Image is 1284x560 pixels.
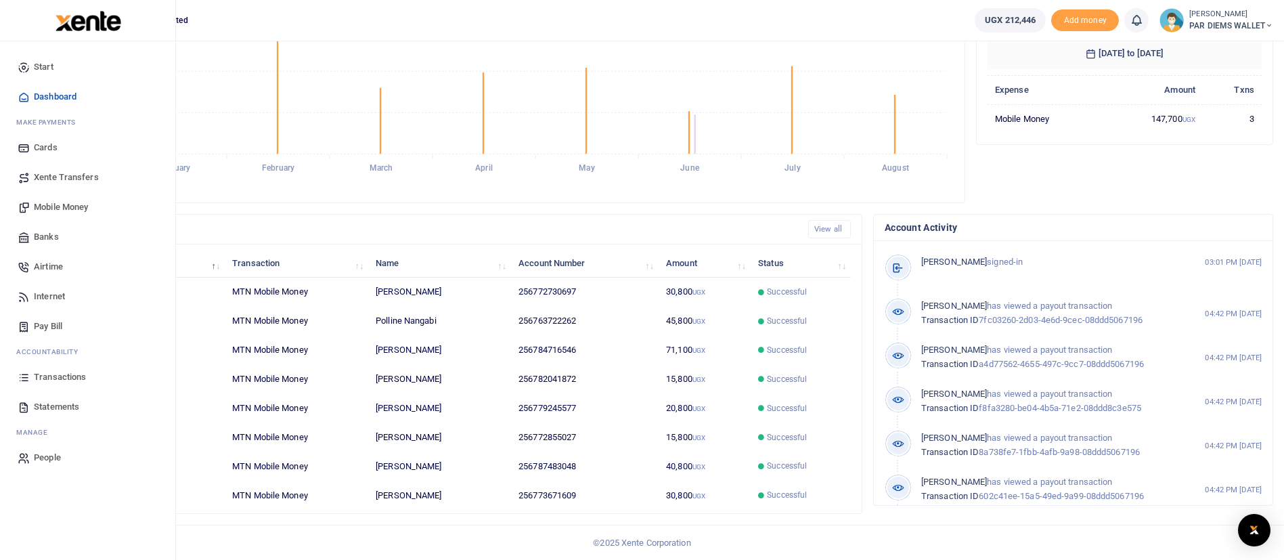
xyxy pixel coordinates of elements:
th: Amount: activate to sort column ascending [659,249,751,278]
td: 20,800 [659,394,751,423]
small: UGX [692,405,705,412]
span: Dashboard [34,90,76,104]
span: Successful [767,402,807,414]
p: has viewed a payout transaction f8fa3280-be04-4b5a-71e2-08ddd8c3e575 [921,387,1176,416]
div: Open Intercom Messenger [1238,514,1270,546]
li: Ac [11,341,164,362]
small: 04:42 PM [DATE] [1205,440,1262,452]
a: Cards [11,133,164,163]
h4: Recent Transactions [63,222,797,237]
small: UGX [1182,116,1195,123]
td: 256773671609 [511,481,659,509]
li: M [11,112,164,133]
td: [PERSON_NAME] [368,336,511,365]
small: UGX [692,463,705,471]
img: profile-user [1159,8,1184,33]
a: Transactions [11,362,164,392]
td: Mobile Money [988,104,1104,133]
a: Airtime [11,252,164,282]
a: logo-small logo-large logo-large [54,15,121,25]
td: 15,800 [659,423,751,452]
small: UGX [692,318,705,325]
tspan: July [784,164,800,173]
td: MTN Mobile Money [225,394,368,423]
td: MTN Mobile Money [225,307,368,336]
small: [PERSON_NAME] [1189,9,1273,20]
td: [PERSON_NAME] [368,394,511,423]
span: Successful [767,460,807,472]
td: 256772730697 [511,278,659,307]
span: anage [23,427,48,437]
span: Pay Bill [34,320,62,333]
a: People [11,443,164,473]
tspan: February [262,164,294,173]
small: 04:42 PM [DATE] [1205,484,1262,496]
td: 71,100 [659,336,751,365]
span: Cards [34,141,58,154]
span: Statements [34,400,79,414]
a: Internet [11,282,164,311]
a: Start [11,52,164,82]
th: Name: activate to sort column ascending [368,249,511,278]
li: Toup your wallet [1051,9,1119,32]
td: [PERSON_NAME] [368,365,511,394]
td: 40,800 [659,452,751,481]
span: Start [34,60,53,74]
span: Internet [34,290,65,303]
td: MTN Mobile Money [225,423,368,452]
tspan: August [882,164,909,173]
td: 15,800 [659,365,751,394]
td: [PERSON_NAME] [368,452,511,481]
img: logo-large [56,11,121,31]
td: 256782041872 [511,365,659,394]
tspan: June [680,164,699,173]
small: 03:01 PM [DATE] [1205,257,1262,268]
small: UGX [692,434,705,441]
td: 3 [1203,104,1262,133]
p: has viewed a payout transaction a4d77562-4655-497c-9cc7-08ddd5067196 [921,343,1176,372]
li: Wallet ballance [969,8,1051,33]
small: UGX [692,492,705,500]
td: 256772855027 [511,423,659,452]
span: Transaction ID [921,359,979,369]
a: profile-user [PERSON_NAME] PAR DIEMS WALLET [1159,8,1273,33]
h6: [DATE] to [DATE] [988,37,1262,70]
span: Transaction ID [921,491,979,501]
tspan: January [160,164,190,173]
span: [PERSON_NAME] [921,433,987,443]
small: 04:42 PM [DATE] [1205,308,1262,320]
span: Xente Transfers [34,171,99,184]
td: [PERSON_NAME] [368,423,511,452]
a: Mobile Money [11,192,164,222]
span: Transactions [34,370,86,384]
small: UGX [692,347,705,354]
small: 04:42 PM [DATE] [1205,396,1262,408]
h4: Account Activity [885,220,1262,235]
span: Transaction ID [921,315,979,325]
span: Airtime [34,260,63,274]
small: 04:42 PM [DATE] [1205,352,1262,364]
td: [PERSON_NAME] [368,481,511,509]
span: Successful [767,286,807,298]
td: [PERSON_NAME] [368,278,511,307]
p: has viewed a payout transaction 7fc03260-2d03-4e6d-9cec-08ddd5067196 [921,299,1176,328]
p: signed-in [921,255,1176,270]
span: Mobile Money [34,200,88,214]
span: Successful [767,315,807,327]
p: has viewed a payout transaction 602c41ee-15a5-49ed-9a99-08ddd5067196 [921,475,1176,504]
span: Successful [767,373,807,385]
tspan: March [370,164,393,173]
a: Xente Transfers [11,163,164,192]
td: 45,800 [659,307,751,336]
a: Statements [11,392,164,422]
td: 147,700 [1104,104,1203,133]
td: Polline Nangabi [368,307,511,336]
a: Banks [11,222,164,252]
td: MTN Mobile Money [225,278,368,307]
span: countability [26,347,78,357]
span: [PERSON_NAME] [921,345,987,355]
a: Dashboard [11,82,164,112]
td: 30,800 [659,481,751,509]
a: Add money [1051,14,1119,24]
span: [PERSON_NAME] [921,477,987,487]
